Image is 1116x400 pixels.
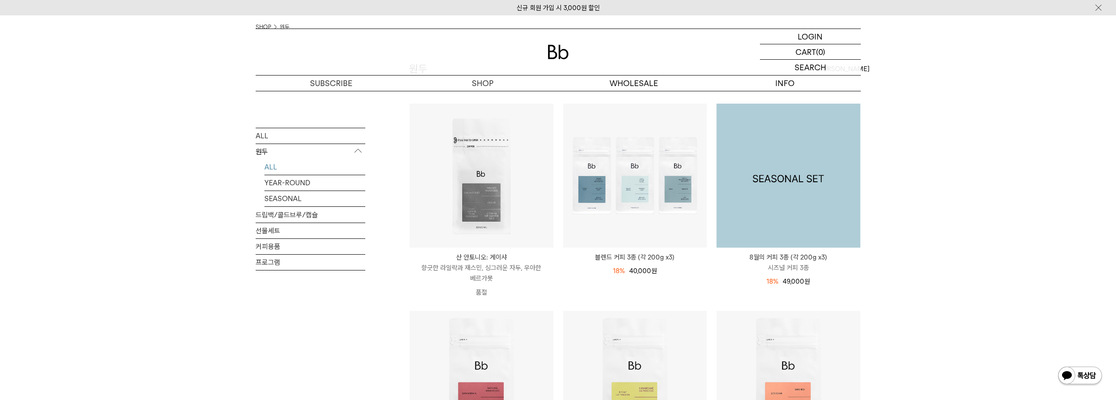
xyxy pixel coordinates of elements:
[816,44,825,59] p: (0)
[613,266,625,276] div: 18%
[760,29,861,44] a: LOGIN
[651,267,657,275] span: 원
[760,44,861,60] a: CART (0)
[795,44,816,59] p: CART
[717,104,860,248] img: 1000000743_add2_021.png
[563,252,707,263] a: 블렌드 커피 3종 (각 200g x3)
[783,277,810,285] span: 49,000
[717,263,860,273] p: 시즈널 커피 3종
[717,252,860,263] p: 8월의 커피 3종 (각 200g x3)
[410,252,553,263] p: 산 안토니오: 게이샤
[256,207,365,222] a: 드립백/콜드브루/캡슐
[563,104,707,248] img: 블렌드 커피 3종 (각 200g x3)
[410,263,553,284] p: 향긋한 라일락과 재스민, 싱그러운 자두, 우아한 베르가못
[795,60,826,75] p: SEARCH
[548,45,569,59] img: 로고
[710,76,861,91] p: INFO
[717,252,860,273] a: 8월의 커피 3종 (각 200g x3) 시즈널 커피 3종
[717,104,860,248] a: 8월의 커피 3종 (각 200g x3)
[629,267,657,275] span: 40,000
[558,76,710,91] p: WHOLESALE
[256,223,365,238] a: 선물세트
[264,175,365,190] a: YEAR-ROUND
[410,284,553,301] p: 품절
[798,29,823,44] p: LOGIN
[264,191,365,206] a: SEASONAL
[410,104,553,248] img: 산 안토니오: 게이샤
[804,277,810,285] span: 원
[256,144,365,159] p: 원두
[407,76,558,91] a: SHOP
[256,238,365,254] a: 커피용품
[410,252,553,284] a: 산 안토니오: 게이샤 향긋한 라일락과 재스민, 싱그러운 자두, 우아한 베르가못
[1057,366,1103,387] img: 카카오톡 채널 1:1 채팅 버튼
[256,128,365,143] a: ALL
[256,76,407,91] a: SUBSCRIBE
[767,276,778,287] div: 18%
[256,254,365,270] a: 프로그램
[264,159,365,174] a: ALL
[517,4,600,12] a: 신규 회원 가입 시 3,000원 할인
